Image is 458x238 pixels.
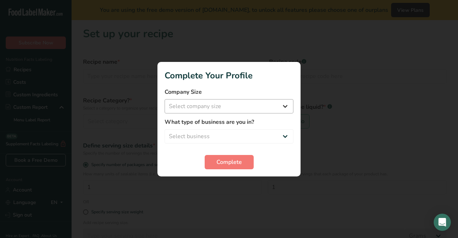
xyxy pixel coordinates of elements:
button: Complete [205,155,254,169]
div: Open Intercom Messenger [434,214,451,231]
label: Company Size [165,88,293,96]
span: Complete [216,158,242,166]
label: What type of business are you in? [165,118,293,126]
h1: Complete Your Profile [165,69,293,82]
